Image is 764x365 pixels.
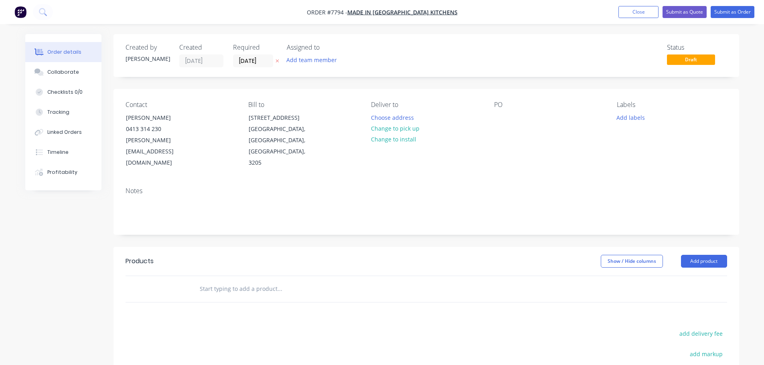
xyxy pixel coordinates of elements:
[667,54,715,65] span: Draft
[25,142,101,162] button: Timeline
[681,255,727,268] button: Add product
[282,54,341,65] button: Add team member
[675,328,727,339] button: add delivery fee
[47,89,83,96] div: Checklists 0/0
[248,101,358,109] div: Bill to
[25,162,101,182] button: Profitability
[25,42,101,62] button: Order details
[663,6,707,18] button: Submit as Quote
[249,123,315,168] div: [GEOGRAPHIC_DATA], [GEOGRAPHIC_DATA], [GEOGRAPHIC_DATA], 3205
[249,112,315,123] div: [STREET_ADDRESS]
[287,44,367,51] div: Assigned to
[47,48,81,56] div: Order details
[494,101,604,109] div: PO
[347,8,458,16] a: Made In [GEOGRAPHIC_DATA] Kitchens
[307,8,347,16] span: Order #7794 -
[126,135,193,168] div: [PERSON_NAME][EMAIL_ADDRESS][DOMAIN_NAME]
[601,255,663,268] button: Show / Hide columns
[199,281,360,297] input: Start typing to add a product...
[179,44,223,51] div: Created
[367,123,424,134] button: Change to pick up
[126,101,235,109] div: Contact
[119,112,199,169] div: [PERSON_NAME]0413 314 230[PERSON_NAME][EMAIL_ADDRESS][DOMAIN_NAME]
[25,122,101,142] button: Linked Orders
[686,349,727,359] button: add markup
[126,44,170,51] div: Created by
[126,112,193,123] div: [PERSON_NAME]
[47,69,79,76] div: Collaborate
[47,169,77,176] div: Profitability
[126,187,727,195] div: Notes
[371,101,481,109] div: Deliver to
[14,6,26,18] img: Factory
[25,62,101,82] button: Collaborate
[126,123,193,135] div: 0413 314 230
[367,134,420,145] button: Change to install
[667,44,727,51] div: Status
[47,129,82,136] div: Linked Orders
[287,54,341,65] button: Add team member
[612,112,649,123] button: Add labels
[233,44,277,51] div: Required
[711,6,754,18] button: Submit as Order
[618,6,659,18] button: Close
[126,256,154,266] div: Products
[617,101,727,109] div: Labels
[47,109,69,116] div: Tracking
[25,102,101,122] button: Tracking
[367,112,418,123] button: Choose address
[242,112,322,169] div: [STREET_ADDRESS][GEOGRAPHIC_DATA], [GEOGRAPHIC_DATA], [GEOGRAPHIC_DATA], 3205
[126,54,170,63] div: [PERSON_NAME]
[47,149,69,156] div: Timeline
[25,82,101,102] button: Checklists 0/0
